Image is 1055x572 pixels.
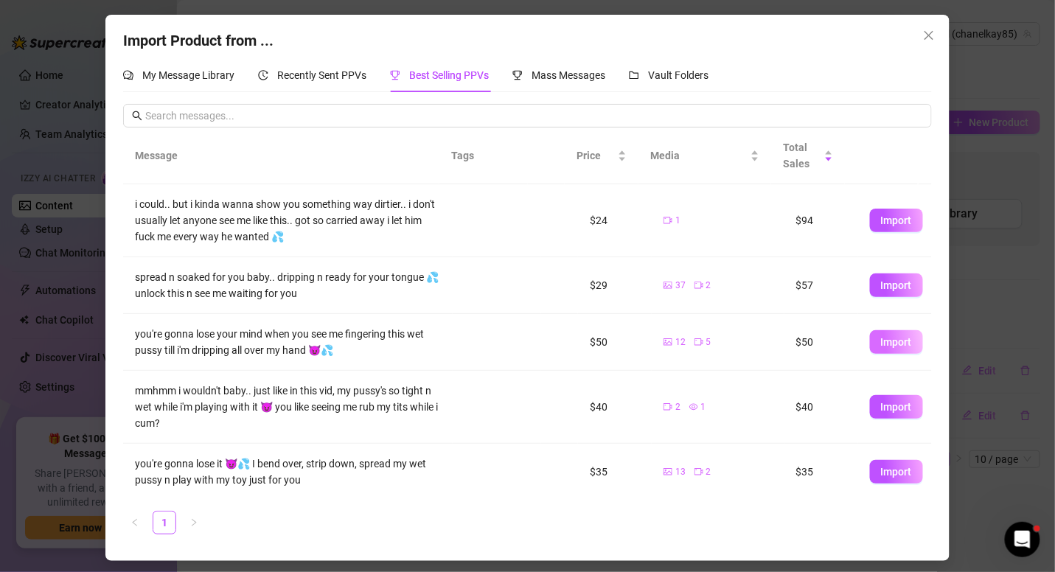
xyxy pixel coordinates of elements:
span: 1 [701,400,706,414]
td: $50 [784,314,858,371]
span: Price [577,147,615,164]
span: Recently Sent PPVs [277,69,366,81]
td: $35 [784,444,858,501]
span: picture [664,338,672,346]
div: i could.. but i kinda wanna show you something way dirtier.. i don't usually let anyone see me li... [135,196,441,245]
td: $57 [784,257,858,314]
span: folder [629,70,639,80]
span: eye [689,402,698,411]
button: Import [870,395,923,419]
td: $40 [784,371,858,444]
span: history [258,70,268,80]
div: you're gonna lose it 😈💦 I bend over, strip down, spread my wet pussy n play with my toy just for you [135,456,441,488]
th: Tags [439,128,528,184]
span: 37 [675,279,686,293]
span: 12 [675,335,686,349]
span: Import [881,279,912,291]
td: $35 [578,444,652,501]
td: $94 [784,184,858,257]
span: Import [881,466,912,478]
th: Media [638,128,771,184]
span: trophy [390,70,400,80]
td: $24 [578,184,652,257]
span: Import [881,214,912,226]
span: picture [664,467,672,476]
span: comment [123,70,133,80]
span: trophy [512,70,523,80]
span: right [189,518,198,527]
input: Search messages... [145,108,923,124]
div: spread n soaked for you baby.. dripping n ready for your tongue 💦 unlock this n see me waiting fo... [135,269,441,301]
td: $40 [578,371,652,444]
span: 13 [675,465,686,479]
li: 1 [153,511,176,534]
span: Total Sales [783,139,821,172]
span: Import [881,336,912,348]
span: Vault Folders [648,69,708,81]
td: $50 [578,314,652,371]
span: picture [664,281,672,290]
a: 1 [153,512,175,534]
span: 2 [706,279,711,293]
span: Best Selling PPVs [409,69,489,81]
span: 1 [675,214,680,228]
button: Close [917,24,941,47]
span: video-camera [664,402,672,411]
span: left [130,518,139,527]
li: Previous Page [123,511,147,534]
iframe: Intercom live chat [1005,522,1040,557]
span: video-camera [694,281,703,290]
span: 2 [675,400,680,414]
button: Import [870,330,923,354]
span: Import [881,401,912,413]
span: video-camera [694,467,703,476]
button: Import [870,460,923,484]
span: search [132,111,142,121]
div: you're gonna lose your mind when you see me fingering this wet pussy till i'm dripping all over m... [135,326,441,358]
span: video-camera [664,216,672,225]
li: Next Page [182,511,206,534]
span: My Message Library [142,69,234,81]
span: 5 [706,335,711,349]
span: video-camera [694,338,703,346]
span: Close [917,29,941,41]
th: Total Sales [771,128,845,184]
span: close [923,29,935,41]
span: 2 [706,465,711,479]
span: Media [650,147,748,164]
th: Message [123,128,439,184]
td: $29 [578,257,652,314]
button: Import [870,273,923,297]
span: Mass Messages [532,69,605,81]
button: right [182,511,206,534]
th: Price [565,128,638,184]
button: Import [870,209,923,232]
button: left [123,511,147,534]
div: mmhmm i wouldn't baby.. just like in this vid, my pussy's so tight n wet while i'm playing with i... [135,383,441,431]
span: Import Product from ... [123,32,274,49]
